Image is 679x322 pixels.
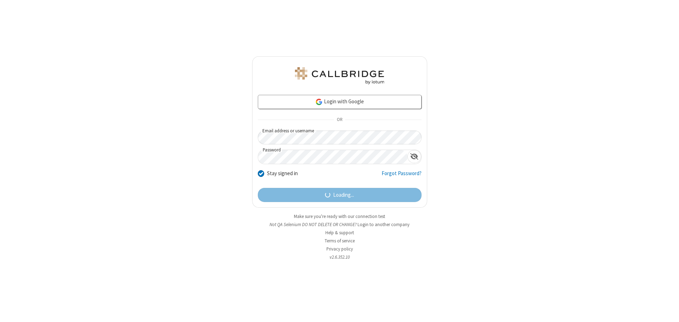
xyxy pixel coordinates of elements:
a: Help & support [325,230,354,236]
button: Login to another company [358,221,410,228]
span: Loading... [333,191,354,199]
img: google-icon.png [315,98,323,106]
a: Make sure you're ready with our connection test [294,213,385,219]
div: Show password [407,150,421,163]
a: Terms of service [325,238,355,244]
li: v2.6.352.10 [252,254,427,260]
a: Privacy policy [326,246,353,252]
button: Loading... [258,188,422,202]
img: QA Selenium DO NOT DELETE OR CHANGE [294,67,385,84]
span: OR [334,115,345,125]
input: Password [258,150,407,164]
a: Forgot Password? [382,169,422,183]
a: Login with Google [258,95,422,109]
li: Not QA Selenium DO NOT DELETE OR CHANGE? [252,221,427,228]
input: Email address or username [258,131,422,144]
label: Stay signed in [267,169,298,178]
